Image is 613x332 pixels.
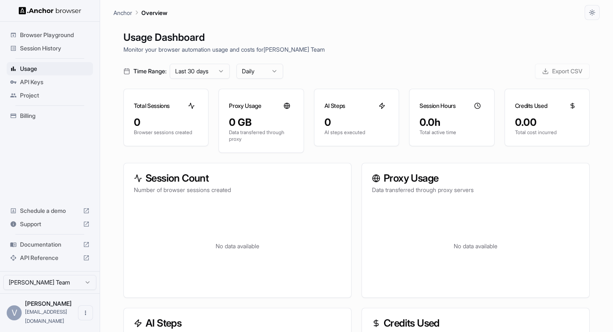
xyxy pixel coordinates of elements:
p: Browser sessions created [134,129,198,136]
p: Data transferred through proxy servers [372,186,579,194]
span: Billing [20,112,90,120]
h3: AI Steps [134,318,341,328]
nav: breadcrumb [113,8,167,17]
span: Project [20,91,90,100]
span: Time Range: [133,67,166,75]
div: API Keys [7,75,93,89]
div: No data available [372,204,579,287]
button: Open menu [78,305,93,320]
div: 0 [324,116,389,129]
p: Monitor your browser automation usage and costs for [PERSON_NAME] Team [123,45,590,54]
div: API Reference [7,251,93,265]
h3: Total Sessions [134,102,170,110]
img: Anchor Logo [19,7,81,15]
span: Schedule a demo [20,207,80,215]
p: AI steps executed [324,129,389,136]
h3: Session Count [134,173,341,183]
span: Victor Thai [25,300,72,307]
span: Browser Playground [20,31,90,39]
h3: Proxy Usage [229,102,261,110]
h3: Credits Used [372,318,579,328]
p: Data transferred through proxy [229,129,293,142]
div: 0.00 [515,116,579,129]
div: Project [7,89,93,102]
p: Overview [141,8,167,17]
span: Session History [20,44,90,52]
span: API Keys [20,78,90,86]
p: Anchor [113,8,132,17]
span: vthai@hl.agency [25,309,67,324]
span: Support [20,220,80,228]
div: V [7,305,22,320]
p: Number of browser sessions created [134,186,341,194]
div: 0 [134,116,198,129]
h1: Usage Dashboard [123,30,590,45]
p: Total active time [420,129,484,136]
div: Usage [7,62,93,75]
h3: Credits Used [515,102,548,110]
span: Usage [20,65,90,73]
span: API Reference [20,254,80,262]
h3: Proxy Usage [372,173,579,183]
div: Session History [7,42,93,55]
div: Browser Playground [7,28,93,42]
h3: AI Steps [324,102,345,110]
div: Documentation [7,238,93,251]
div: Support [7,217,93,231]
div: Billing [7,109,93,122]
div: No data available [134,204,341,287]
p: Total cost incurred [515,129,579,136]
div: Schedule a demo [7,204,93,217]
h3: Session Hours [420,102,455,110]
span: Documentation [20,240,80,249]
div: 0 GB [229,116,293,129]
div: 0.0h [420,116,484,129]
